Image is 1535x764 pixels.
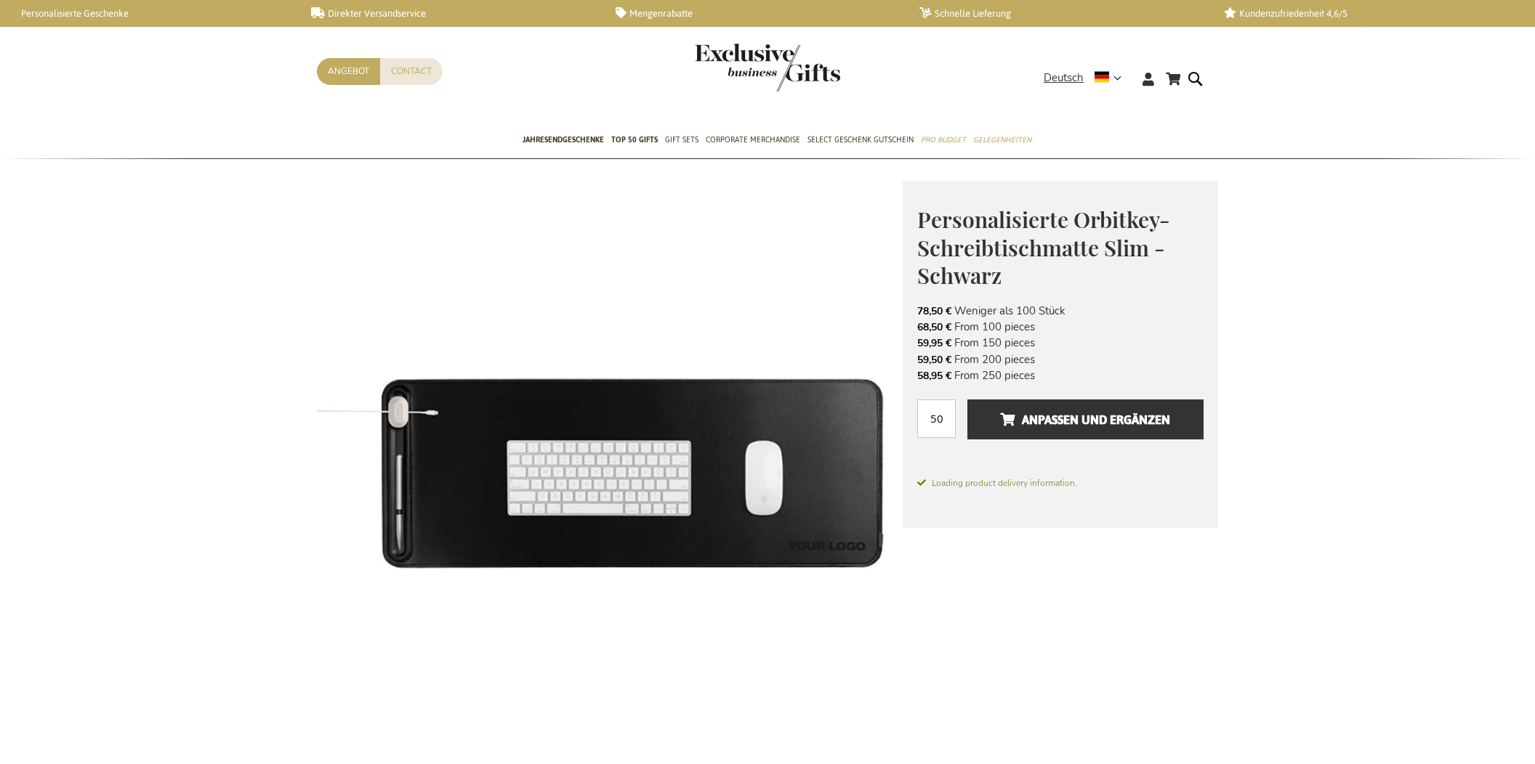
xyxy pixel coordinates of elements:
[317,58,380,85] a: Angebot
[917,205,1170,290] span: Personalisierte Orbitkey-Schreibtischmatte Slim - Schwarz
[695,44,840,92] img: Exclusive Business gifts logo
[1044,70,1131,86] div: Deutsch
[917,351,1204,367] li: From 200 pieces
[695,44,767,92] a: store logo
[917,303,1204,319] li: Weniger als 100 Stück
[523,132,604,147] span: Jahresendgeschenke
[917,319,1204,335] li: From 100 pieces
[1000,408,1170,431] span: Anpassen und ergänzen
[616,7,896,20] a: Mengenrabatte
[7,7,288,20] a: Personalisierte Geschenke
[917,353,951,367] span: 59,50 €
[921,132,966,147] span: Pro Budget
[1044,70,1084,86] span: Deutsch
[973,132,1031,147] span: Gelegenheiten
[917,367,1204,383] li: From 250 pieces
[311,7,592,20] a: Direkter Versandservice
[380,58,443,85] a: Contact
[917,336,951,350] span: 59,95 €
[917,369,951,383] span: 58,95 €
[665,132,698,147] span: Gift Sets
[917,399,956,438] input: Menge
[917,304,951,318] span: 78,50 €
[917,476,1204,489] span: Loading product delivery information.
[917,320,951,334] span: 68,50 €
[611,132,658,147] span: TOP 50 Gifts
[919,7,1200,20] a: Schnelle Lieferung
[967,399,1204,439] button: Anpassen und ergänzen
[807,132,914,147] span: Select Geschenk Gutschein
[1224,7,1504,20] a: Kundenzufriedenheit 4,6/5
[917,335,1204,351] li: From 150 pieces
[706,132,800,147] span: Corporate Merchandise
